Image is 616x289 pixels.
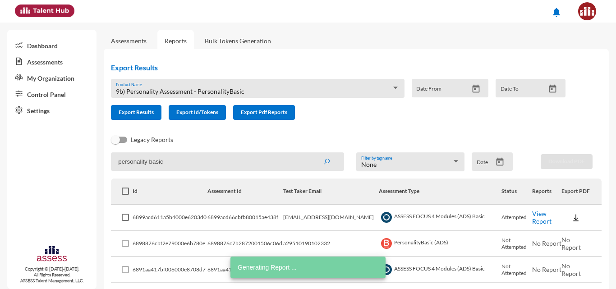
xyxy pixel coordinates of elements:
[233,105,295,120] button: Export Pdf Reports
[207,257,283,283] td: 6891aa418a618a0015f0dd56
[561,262,581,277] span: No Report
[551,7,562,18] mat-icon: notifications
[238,263,297,272] span: Generating Report ...
[119,109,154,115] span: Export Results
[111,63,573,72] h2: Export Results
[545,84,561,94] button: Open calendar
[116,87,244,95] span: 9b) Personality Assessment - PersonalityBasic
[561,179,602,205] th: Export PDF
[198,30,278,52] a: Bulk Tokens Generation
[207,179,283,205] th: Assessment Id
[561,236,581,251] span: No Report
[207,231,283,257] td: 6898876c7b2872001506c06d
[133,231,207,257] td: 6898876cbf2e79000e6b780e
[492,157,508,167] button: Open calendar
[379,179,501,205] th: Assessment Type
[36,245,67,264] img: assesscompany-logo.png
[7,37,97,53] a: Dashboard
[532,210,552,225] a: View Report
[131,134,173,145] span: Legacy Reports
[283,205,379,231] td: [EMAIL_ADDRESS][DOMAIN_NAME]
[133,179,207,205] th: Id
[501,231,532,257] td: Not Attempted
[7,102,97,118] a: Settings
[157,30,194,52] a: Reports
[133,257,207,283] td: 6891aa417bf006000e8708d7
[111,105,161,120] button: Export Results
[379,205,501,231] td: ASSESS FOCUS 4 Modules (ADS) Basic
[207,205,283,231] td: 6899acd66cbfb80015ae438f
[501,257,532,283] td: Not Attempted
[111,37,147,45] a: Assessments
[283,231,379,257] td: a29510190102332
[532,266,561,273] span: No Report
[548,158,585,165] span: Download PDF
[133,205,207,231] td: 6899acd611a5b4000e6203d0
[7,69,97,86] a: My Organization
[468,84,484,94] button: Open calendar
[283,179,379,205] th: Test Taker Email
[532,179,562,205] th: Reports
[532,239,561,247] span: No Report
[361,161,377,168] span: None
[379,231,501,257] td: PersonalityBasic (ADS)
[241,109,287,115] span: Export Pdf Reports
[111,152,344,171] input: Search by name, token, assessment type, etc.
[7,86,97,102] a: Control Panel
[7,53,97,69] a: Assessments
[7,266,97,284] p: Copyright © [DATE]-[DATE]. All Rights Reserved. ASSESS Talent Management, LLC.
[541,154,593,169] button: Download PDF
[379,257,501,283] td: ASSESS FOCUS 4 Modules (ADS) Basic
[169,105,226,120] button: Export Id/Tokens
[501,179,532,205] th: Status
[501,205,532,231] td: Attempted
[176,109,218,115] span: Export Id/Tokens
